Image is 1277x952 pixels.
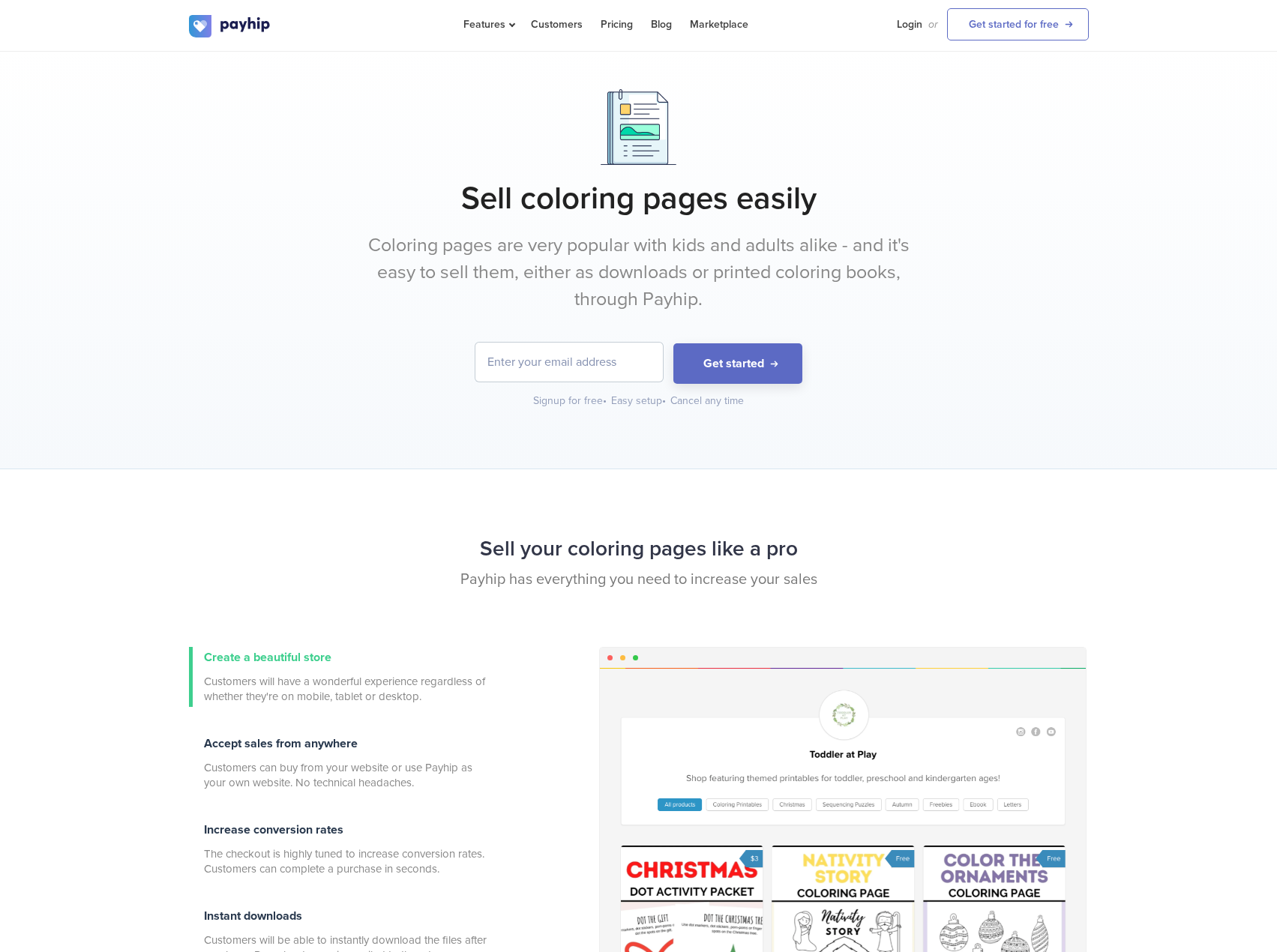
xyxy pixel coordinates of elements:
div: Cancel any time [670,394,744,409]
span: The checkout is highly tuned to increase conversion rates. Customers can complete a purchase in s... [204,846,489,876]
span: Customers will have a wonderful experience regardless of whether they're on mobile, tablet or des... [204,674,489,704]
span: • [662,394,666,407]
span: Instant downloads [204,909,302,924]
img: Documents.png [601,89,676,165]
span: • [603,394,607,407]
span: Features [463,18,513,31]
span: Customers can buy from your website or use Payhip as your own website. No technical headaches. [204,760,489,790]
button: Get started [673,343,802,385]
h1: Sell coloring pages easily [189,180,1089,217]
h2: Sell your coloring pages like a pro [189,529,1089,569]
input: Enter your email address [475,343,663,382]
span: Create a beautiful store [204,650,331,665]
div: Signup for free [533,394,608,409]
p: Payhip has everything you need to increase your sales [189,569,1089,591]
a: Increase conversion rates The checkout is highly tuned to increase conversion rates. Customers ca... [189,819,489,879]
span: Increase conversion rates [204,822,343,837]
a: Create a beautiful store Customers will have a wonderful experience regardless of whether they're... [189,647,489,707]
p: Coloring pages are very popular with kids and adults alike - and it's easy to sell them, either a... [358,232,920,313]
a: Accept sales from anywhere Customers can buy from your website or use Payhip as your own website.... [189,733,489,793]
img: logo.svg [189,15,271,37]
a: Get started for free [947,8,1089,40]
span: Accept sales from anywhere [204,736,358,751]
div: Easy setup [611,394,667,409]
